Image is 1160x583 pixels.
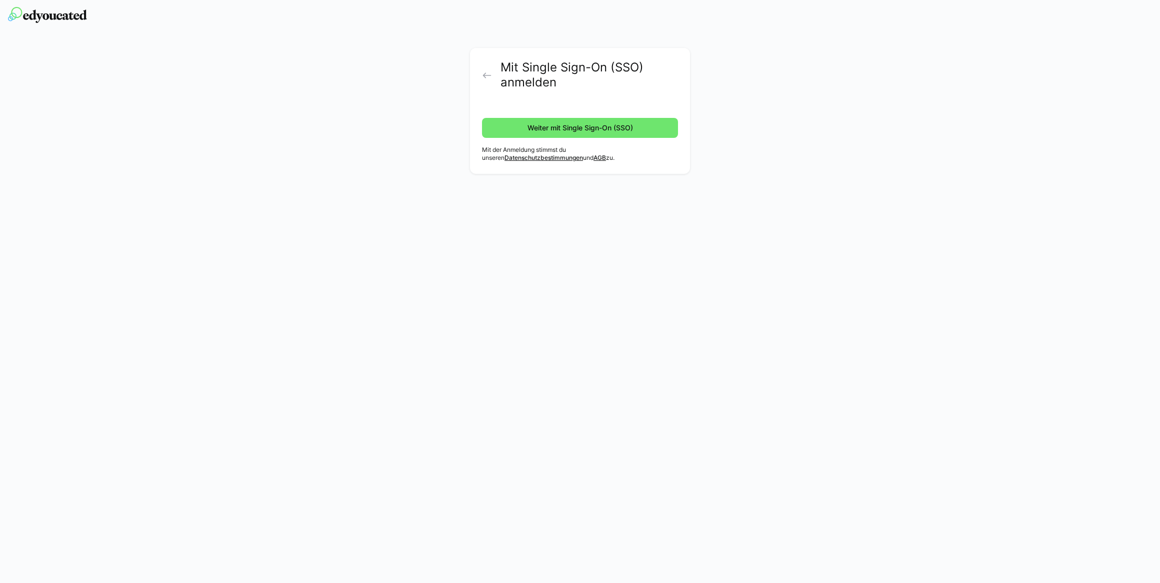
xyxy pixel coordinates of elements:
[526,123,634,133] span: Weiter mit Single Sign-On (SSO)
[500,60,678,90] h2: Mit Single Sign-On (SSO) anmelden
[8,7,87,23] img: edyoucated
[482,118,678,138] button: Weiter mit Single Sign-On (SSO)
[482,146,678,162] p: Mit der Anmeldung stimmst du unseren und zu.
[593,154,606,161] a: AGB
[504,154,583,161] a: Datenschutzbestimmungen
